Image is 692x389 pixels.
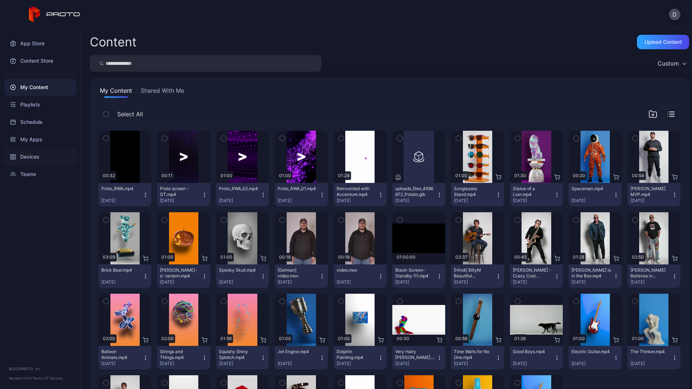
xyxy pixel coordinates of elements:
[98,264,151,288] button: Brick Bear.mp4[DATE]
[337,349,376,360] div: Dolphin Painting.mp4
[139,86,186,98] button: Shared With Me
[337,267,376,273] div: video.mov
[160,198,201,204] div: [DATE]
[9,376,33,380] span: Version 1.13.1 •
[278,361,319,367] div: [DATE]
[275,264,328,288] button: [German] video.mov[DATE]
[278,198,319,204] div: [DATE]
[219,361,260,367] div: [DATE]
[637,35,689,49] button: Upload Content
[630,279,672,285] div: [DATE]
[654,55,689,72] button: Custom
[101,349,141,360] div: Balloon Animals.mp4
[278,267,317,279] div: [German] video.mov
[392,264,445,288] button: Black-Screen-Standby (1).mp4[DATE]
[337,361,378,367] div: [DATE]
[392,183,445,206] button: uploads_files_4596672_Potato.glb[DATE]
[571,267,611,279] div: Howie Mandel is in the Box.mp4
[4,113,76,131] a: Schedule
[219,186,259,192] div: Proto_RWA_02.mp4
[571,279,613,285] div: [DATE]
[334,264,387,288] button: video.mov[DATE]
[454,361,495,367] div: [DATE]
[33,376,63,380] a: Terms Of Service
[630,361,672,367] div: [DATE]
[160,279,201,285] div: [DATE]
[157,346,210,369] button: Strings and Things.mp4[DATE]
[4,131,76,148] a: My Apps
[275,183,328,206] button: Proto_RWA_01.mp4[DATE]
[513,198,554,204] div: [DATE]
[4,35,76,52] a: App Store
[337,279,378,285] div: [DATE]
[571,186,611,192] div: Spaceman.mp4
[98,86,134,98] button: My Content
[669,9,680,20] button: D
[630,198,672,204] div: [DATE]
[4,166,76,183] a: Teams
[513,349,553,355] div: Good Boys.mp4
[334,346,387,369] button: Dolphin Painting.mp4[DATE]
[219,267,259,273] div: Spooky Skull.mp4
[451,183,504,206] button: Sunglasses Stand.mp4[DATE]
[513,279,554,285] div: [DATE]
[510,346,563,369] button: Good Boys.mp4[DATE]
[157,264,210,288] button: [PERSON_NAME]-o'-lantern.mp4[DATE]
[337,198,378,204] div: [DATE]
[569,264,621,288] button: [PERSON_NAME] is in the Box.mp4[DATE]
[630,186,670,197] div: Albert Pujols MVP.mp4
[219,198,260,204] div: [DATE]
[628,346,680,369] button: The Thinker.mp4[DATE]
[4,52,76,70] a: Content Store
[451,264,504,288] button: [Hindi] BillyM Beautiful Disaster.mp4[DATE]
[395,186,435,197] div: uploads_files_4596672_Potato.glb
[392,346,445,369] button: Very Hairy [PERSON_NAME].mp4[DATE]
[513,186,553,197] div: Statue of a Lion.mp4
[160,267,200,279] div: Jack-o'-lantern.mp4
[160,186,200,197] div: Proto screen - GT.mp4
[101,361,143,367] div: [DATE]
[395,198,436,204] div: [DATE]
[278,349,317,355] div: Jet Engine.mp4
[395,349,435,360] div: Very Hairy Jerry.mp4
[4,79,76,96] a: My Content
[278,279,319,285] div: [DATE]
[630,349,670,355] div: The Thinker.mp4
[454,279,495,285] div: [DATE]
[101,267,141,273] div: Brick Bear.mp4
[117,110,143,118] span: Select All
[101,198,143,204] div: [DATE]
[454,186,494,197] div: Sunglasses Stand.mp4
[395,279,436,285] div: [DATE]
[510,264,563,288] button: [PERSON_NAME] - Crazy Cool Technology.mp4[DATE]
[98,346,151,369] button: Balloon Animals.mp4[DATE]
[630,267,670,279] div: Howie Mandel Believes in Proto.mp4
[101,279,143,285] div: [DATE]
[157,183,210,206] button: Proto screen - GT.mp4[DATE]
[90,36,136,48] div: Content
[219,279,260,285] div: [DATE]
[510,183,563,206] button: Statue of a Lion.mp4[DATE]
[395,267,435,279] div: Black-Screen-Standby (1).mp4
[628,264,680,288] button: [PERSON_NAME] Believes in Proto.mp4[DATE]
[4,148,76,166] a: Devices
[160,349,200,360] div: Strings and Things.mp4
[337,186,376,197] div: Reinvented with Accenture.mp4
[101,186,141,192] div: Proto_RWA.mp4
[275,346,328,369] button: Jet Engine.mp4[DATE]
[628,183,680,206] button: [PERSON_NAME] MVP.mp4[DATE]
[9,366,72,372] div: © 2025 PROTO, Inc.
[4,96,76,113] a: Playlists
[334,183,387,206] button: Reinvented with Accenture.mp4[DATE]
[658,60,679,67] div: Custom
[160,361,201,367] div: [DATE]
[513,361,554,367] div: [DATE]
[216,346,269,369] button: Squishy Shiny Splotch.mp4[DATE]
[454,198,495,204] div: [DATE]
